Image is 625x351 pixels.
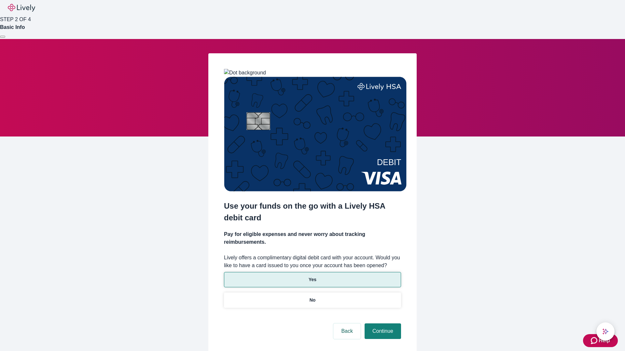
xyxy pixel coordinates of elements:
[309,276,316,283] p: Yes
[599,337,610,344] span: Help
[365,323,401,339] button: Continue
[224,230,401,246] h4: Pay for eligible expenses and never worry about tracking reimbursements.
[583,334,618,347] button: Zendesk support iconHelp
[224,254,401,269] label: Lively offers a complimentary digital debit card with your account. Would you like to have a card...
[224,69,266,77] img: Dot background
[591,337,599,344] svg: Zendesk support icon
[224,272,401,287] button: Yes
[310,297,316,304] p: No
[8,4,35,12] img: Lively
[224,200,401,224] h2: Use your funds on the go with a Lively HSA debit card
[224,77,407,191] img: Debit card
[596,322,615,341] button: chat
[333,323,361,339] button: Back
[224,292,401,308] button: No
[602,328,609,335] svg: Lively AI Assistant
